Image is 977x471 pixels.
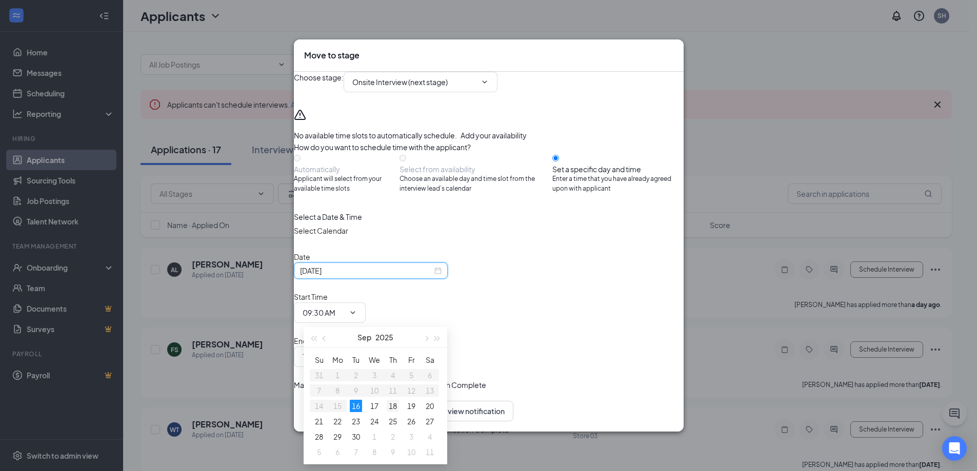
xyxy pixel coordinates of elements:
input: End time [303,351,345,362]
div: 3 [405,431,417,443]
button: Sep [357,327,371,347]
div: 21 [313,415,325,427]
input: Start time [303,307,345,318]
div: 8 [368,446,381,458]
span: Select Calendar [294,226,348,235]
span: Date [294,252,310,261]
div: How do you want to schedule time with the applicant? [294,141,684,153]
td: 2025-10-09 [384,444,402,460]
span: Mark applicant(s) as Completed for Application Complete [294,379,486,391]
td: 2025-09-27 [421,414,439,429]
div: No available time slots to automatically schedule. [294,130,684,140]
div: 20 [424,400,436,412]
div: 10 [405,446,417,458]
th: Su [310,352,328,367]
span: Applicant will select from your available time slots [294,174,400,194]
h3: Move to stage [304,50,360,61]
td: 2025-10-08 [365,444,384,460]
div: Automatically [294,164,400,174]
th: Tu [347,352,365,367]
th: Th [384,352,402,367]
button: 2025 [375,327,393,347]
td: 2025-09-19 [402,398,421,414]
td: 2025-09-23 [347,414,365,429]
td: 2025-10-11 [421,444,439,460]
svg: Warning [294,109,306,121]
span: Enter a time that you have already agreed upon with applicant [552,174,683,194]
div: 4 [424,431,436,443]
div: 1 [368,431,381,443]
th: Fr [402,352,421,367]
div: 30 [350,431,362,443]
td: 2025-09-26 [402,414,421,429]
svg: ChevronDown [349,309,357,317]
div: 22 [331,415,344,427]
span: End Time [294,336,325,345]
td: 2025-10-10 [402,444,421,460]
td: 2025-09-21 [310,414,328,429]
div: 27 [424,415,436,427]
div: 19 [405,400,417,412]
div: Open Intercom Messenger [942,436,967,461]
td: 2025-09-18 [384,398,402,414]
div: 2 [387,431,399,443]
button: Preview notificationEye [413,401,513,421]
div: 29 [331,431,344,443]
span: Start Time [294,292,328,301]
div: 7 [350,446,362,458]
td: 2025-09-29 [328,429,347,444]
div: Set a specific day and time [552,164,683,174]
th: We [365,352,384,367]
div: 16 [350,400,362,412]
span: Choose an available day and time slot from the interview lead’s calendar [400,174,552,194]
td: 2025-10-04 [421,429,439,444]
td: 2025-09-28 [310,429,328,444]
td: 2025-09-16 [347,398,365,414]
td: 2025-09-20 [421,398,439,414]
button: Add your availability [461,130,527,140]
td: 2025-10-03 [402,429,421,444]
td: 2025-09-25 [384,414,402,429]
div: 24 [368,415,381,427]
span: Choose stage : [294,72,344,92]
div: 5 [313,446,325,458]
div: 6 [331,446,344,458]
td: 2025-09-24 [365,414,384,429]
td: 2025-10-02 [384,429,402,444]
div: 25 [387,415,399,427]
td: 2025-10-07 [347,444,365,460]
td: 2025-09-17 [365,398,384,414]
div: 9 [387,446,399,458]
div: 11 [424,446,436,458]
td: 2025-10-05 [310,444,328,460]
input: Sep 16, 2025 [300,265,432,276]
td: 2025-09-30 [347,429,365,444]
div: Select from availability [400,164,552,174]
div: Select a Date & Time [294,211,684,222]
td: 2025-10-01 [365,429,384,444]
div: 23 [350,415,362,427]
div: 17 [368,400,381,412]
td: 2025-09-22 [328,414,347,429]
th: Sa [421,352,439,367]
div: 28 [313,431,325,443]
div: 18 [387,400,399,412]
svg: ChevronDown [481,78,489,86]
td: 2025-10-06 [328,444,347,460]
div: 26 [405,415,417,427]
th: Mo [328,352,347,367]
